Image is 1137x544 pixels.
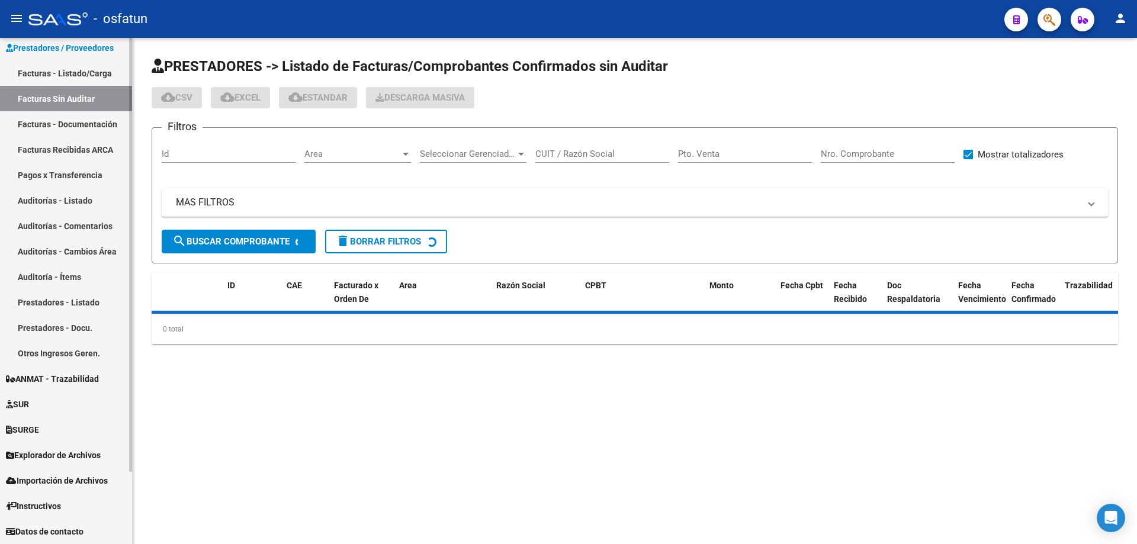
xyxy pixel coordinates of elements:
[705,273,776,325] datatable-header-cell: Monto
[420,149,516,159] span: Seleccionar Gerenciador
[882,273,953,325] datatable-header-cell: Doc Respaldatoria
[282,273,329,325] datatable-header-cell: CAE
[211,87,270,108] button: EXCEL
[492,273,580,325] datatable-header-cell: Razón Social
[9,11,24,25] mat-icon: menu
[1007,273,1060,325] datatable-header-cell: Fecha Confirmado
[227,281,235,290] span: ID
[6,449,101,462] span: Explorador de Archivos
[580,273,705,325] datatable-header-cell: CPBT
[829,273,882,325] datatable-header-cell: Fecha Recibido
[776,273,829,325] datatable-header-cell: Fecha Cpbt
[6,500,61,513] span: Instructivos
[336,236,421,247] span: Borrar Filtros
[162,230,316,253] button: Buscar Comprobante
[366,87,474,108] app-download-masive: Descarga masiva de comprobantes (adjuntos)
[94,6,147,32] span: - osfatun
[334,281,378,304] span: Facturado x Orden De
[176,196,1080,209] mat-panel-title: MAS FILTROS
[6,372,99,385] span: ANMAT - Trazabilidad
[162,118,203,135] h3: Filtros
[152,58,668,75] span: PRESTADORES -> Listado de Facturas/Comprobantes Confirmados sin Auditar
[394,273,474,325] datatable-header-cell: Area
[288,92,348,103] span: Estandar
[162,188,1108,217] mat-expansion-panel-header: MAS FILTROS
[1011,281,1056,304] span: Fecha Confirmado
[336,234,350,248] mat-icon: delete
[978,147,1064,162] span: Mostrar totalizadores
[220,92,261,103] span: EXCEL
[329,273,394,325] datatable-header-cell: Facturado x Orden De
[325,230,447,253] button: Borrar Filtros
[781,281,823,290] span: Fecha Cpbt
[585,281,606,290] span: CPBT
[161,92,192,103] span: CSV
[161,90,175,104] mat-icon: cloud_download
[953,273,1007,325] datatable-header-cell: Fecha Vencimiento
[709,281,734,290] span: Monto
[6,41,114,54] span: Prestadores / Proveedores
[6,398,29,411] span: SUR
[287,281,302,290] span: CAE
[223,273,282,325] datatable-header-cell: ID
[399,281,417,290] span: Area
[172,236,290,247] span: Buscar Comprobante
[304,149,400,159] span: Area
[1065,281,1113,290] span: Trazabilidad
[279,87,357,108] button: Estandar
[1060,273,1131,325] datatable-header-cell: Trazabilidad
[366,87,474,108] button: Descarga Masiva
[152,314,1118,344] div: 0 total
[1113,11,1128,25] mat-icon: person
[6,423,39,436] span: SURGE
[288,90,303,104] mat-icon: cloud_download
[496,281,545,290] span: Razón Social
[1097,504,1125,532] div: Open Intercom Messenger
[220,90,235,104] mat-icon: cloud_download
[887,281,940,304] span: Doc Respaldatoria
[6,474,108,487] span: Importación de Archivos
[958,281,1006,304] span: Fecha Vencimiento
[6,525,83,538] span: Datos de contacto
[834,281,867,304] span: Fecha Recibido
[172,234,187,248] mat-icon: search
[152,87,202,108] button: CSV
[375,92,465,103] span: Descarga Masiva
